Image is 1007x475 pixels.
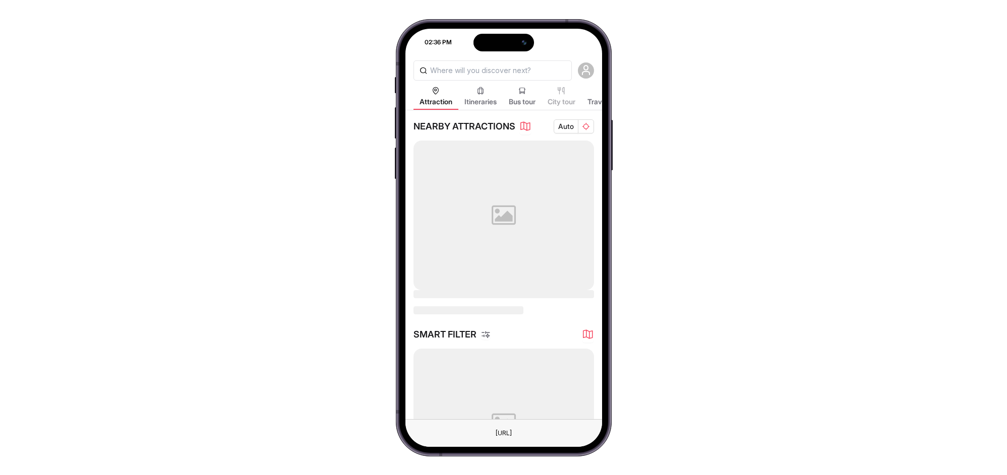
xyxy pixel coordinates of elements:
[488,427,520,440] div: This is a fake element. To change the URL just use the Browser text field on the top.
[554,119,578,133] button: Auto
[558,120,574,132] span: Auto
[406,38,457,47] div: 02:36 PM
[420,97,452,107] span: Attraction
[413,327,491,342] div: SMART FILTER
[413,60,572,81] input: Where will you discover next?
[509,97,536,107] span: Bus tour
[413,119,515,133] div: NEARBY ATTRACTIONS
[548,97,575,107] span: City tour
[464,97,497,107] span: Itineraries
[587,97,623,107] span: Travel Blog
